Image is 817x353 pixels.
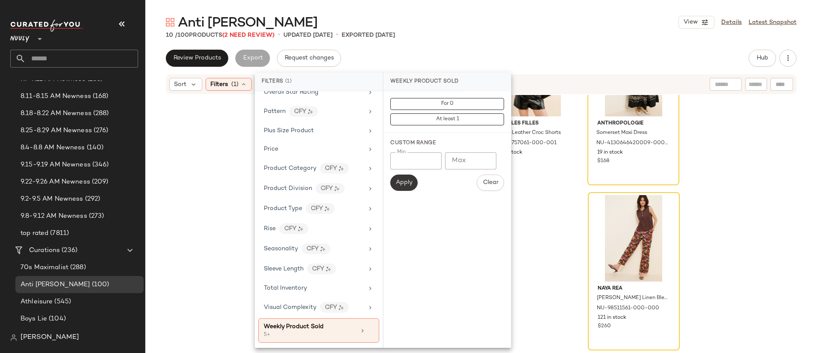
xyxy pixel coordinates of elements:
span: 70s Maximalist [21,263,68,273]
button: Clear [477,175,504,191]
span: Product Division [264,185,312,192]
span: Naya Rea [598,285,670,293]
span: (168) [91,92,109,101]
button: View [678,16,714,29]
span: NU-98511561-000-000 [597,305,659,312]
button: Review Products [166,50,228,67]
span: (7811) [48,228,69,238]
span: Anti [PERSON_NAME] [21,280,90,290]
span: Total Inventory [264,285,307,291]
button: Hub [749,50,776,67]
img: ai.DGldD1NL.svg [339,166,344,171]
div: CFY [279,223,308,234]
img: cfy_white_logo.C9jOOHJF.svg [10,20,83,32]
span: NU-4130646420009-000-520 [596,139,669,147]
span: (209) [90,177,109,187]
span: 121 in stock [598,314,626,322]
span: 10 / [166,32,177,39]
span: Apply [395,179,413,186]
span: top rated [21,228,48,238]
span: 9.8-9.12 AM Newness [21,211,87,221]
span: Anti [PERSON_NAME] [178,15,318,32]
span: Hub [756,55,768,62]
span: (140) [85,143,104,153]
span: 8.4-8.8 AM Newness [21,143,85,153]
span: • [278,30,280,40]
span: $260 [598,323,611,330]
span: (104) [47,314,66,324]
span: At least 1 [435,116,459,122]
div: Products [166,31,274,40]
span: Price [264,146,278,152]
span: (292) [83,194,100,204]
img: ai.DGldD1NL.svg [326,267,331,272]
span: (100) [90,280,109,290]
span: 100 [177,32,189,39]
span: (1) [231,80,239,89]
img: ai.DGldD1NL.svg [324,206,330,211]
div: Custom Range [390,139,504,147]
span: Curations [29,246,60,255]
img: 98511561_000_b [591,195,677,282]
span: 19 in stock [597,149,623,157]
a: Details [721,18,742,27]
span: Sleeve Length [264,266,304,272]
span: Review Products [173,55,221,62]
span: Vegan Leather Croc Shorts [495,129,561,137]
span: Rise [264,225,276,232]
span: NU-92757061-000-001 [495,139,557,147]
span: Visual Complexity [264,304,316,311]
div: 5+ [264,331,349,339]
span: (273) [87,211,104,221]
span: Overall Star Rating [264,89,319,95]
p: updated [DATE] [283,31,333,40]
img: ai.DGldD1NL.svg [298,226,303,231]
button: For 0 [390,98,504,110]
span: 8.18-8.22 AM Newness [21,109,91,119]
span: Clear [482,179,498,186]
span: Filters [210,80,228,89]
img: ai.DGldD1NL.svg [308,109,313,114]
span: (346) [91,160,109,170]
div: CFY [301,243,330,254]
span: (2 Need Review) [222,32,274,39]
span: (236) [60,246,77,255]
button: Apply [390,175,418,191]
button: At least 1 [390,113,504,125]
img: ai.DGldD1NL.svg [339,305,344,310]
span: $168 [597,157,609,165]
img: svg%3e [10,334,17,341]
div: Weekly Product Sold [383,73,466,91]
span: Product Category [264,165,316,172]
span: (1) [285,78,292,86]
img: svg%3e [166,18,174,27]
div: CFY [307,264,336,274]
div: CFY [289,106,318,117]
div: CFY [316,183,345,194]
span: Plus Size Product [264,128,314,134]
span: Anthropologie [597,120,670,128]
span: (276) [92,126,109,136]
span: • [336,30,338,40]
span: (545) [53,297,71,307]
span: Request changes [284,55,334,62]
span: Seasonality [264,246,298,252]
span: Sort [174,80,186,89]
button: Request changes [277,50,341,67]
span: Product Type [264,205,302,212]
span: Nuuly [10,29,29,44]
span: 9.22-9.26 AM Newness [21,177,90,187]
span: Athleisure [21,297,53,307]
img: ai.DGldD1NL.svg [334,186,339,191]
span: [PERSON_NAME] Linen Blend Trousers [597,294,669,302]
div: CFY [306,203,335,214]
span: 9.15-9.19 AM Newness [21,160,91,170]
span: Avec Les Filles [496,120,568,128]
p: Exported [DATE] [342,31,395,40]
img: ai.DGldD1NL.svg [320,246,325,252]
span: (288) [68,263,86,273]
a: Latest Snapshot [749,18,796,27]
div: Filters [255,73,383,91]
span: View [683,19,698,26]
span: Weekly Product Sold [264,323,324,330]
